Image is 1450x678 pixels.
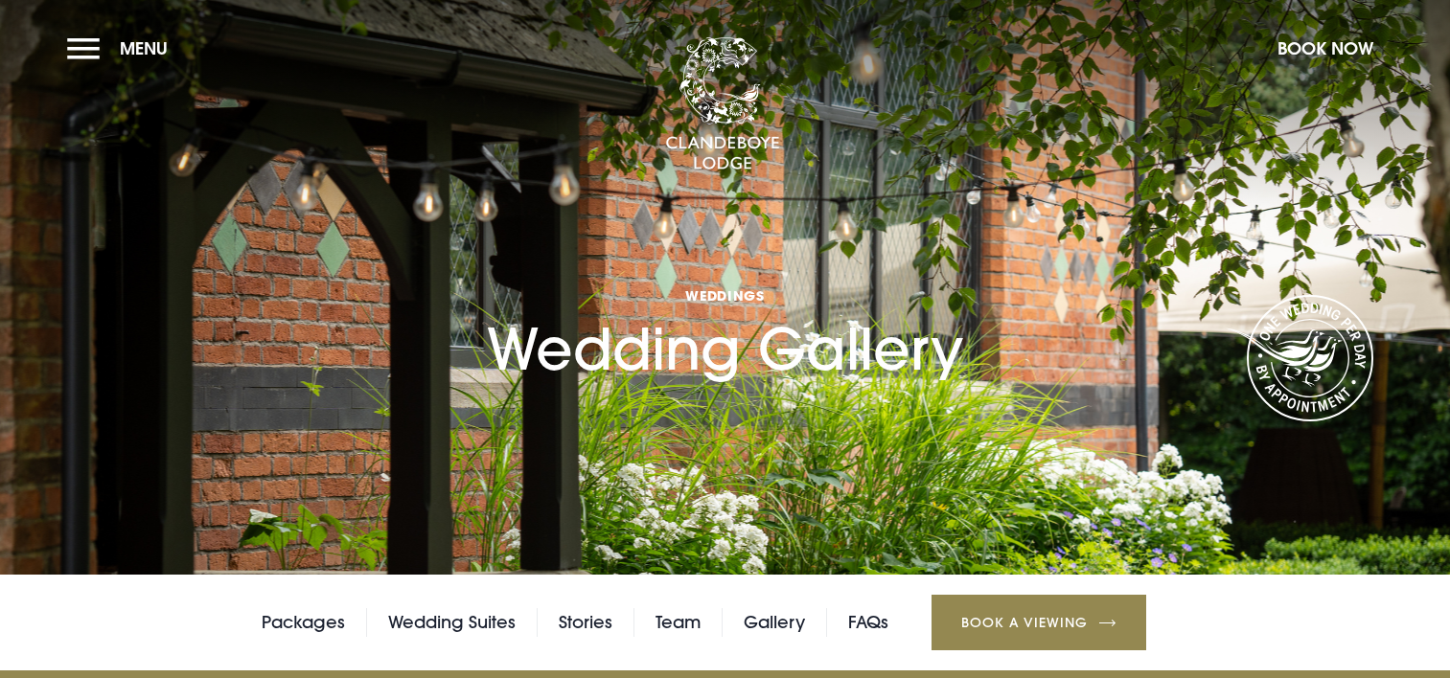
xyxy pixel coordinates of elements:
a: Packages [262,608,345,637]
a: Stories [559,608,612,637]
button: Menu [67,28,177,69]
h1: Wedding Gallery [487,201,963,382]
a: FAQs [848,608,888,637]
span: Weddings [487,286,963,305]
a: Book a Viewing [932,595,1146,650]
a: Team [656,608,701,637]
a: Gallery [744,608,805,637]
button: Book Now [1268,28,1383,69]
a: Wedding Suites [388,608,516,637]
img: Clandeboye Lodge [665,37,780,171]
span: Menu [120,37,168,59]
